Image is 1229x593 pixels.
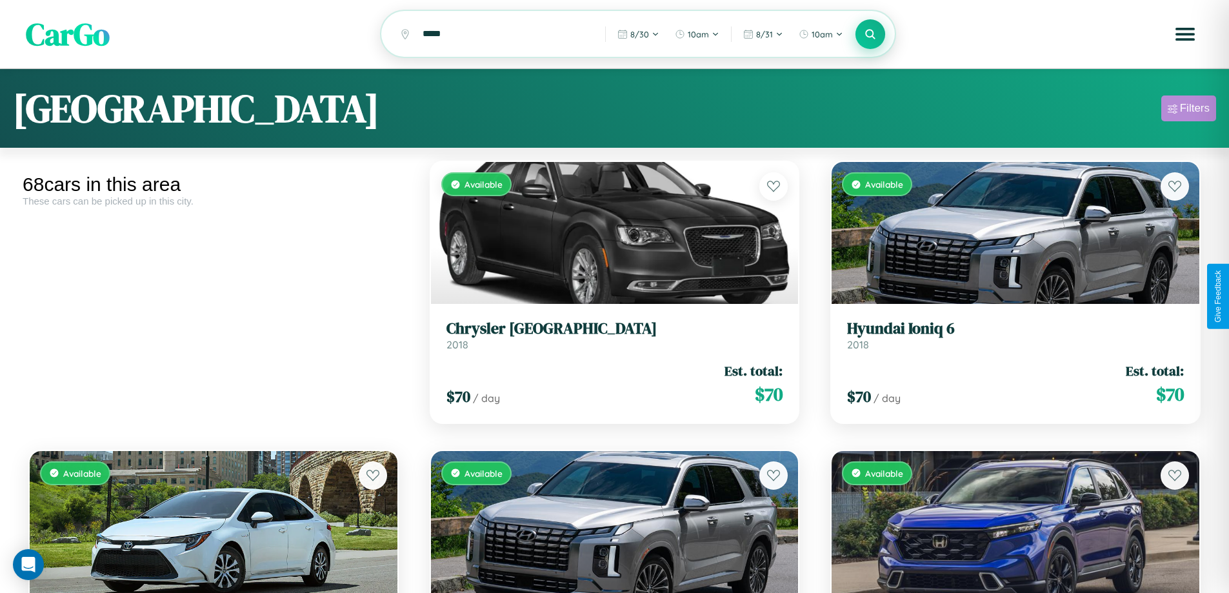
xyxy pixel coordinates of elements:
span: 2018 [847,338,869,351]
span: / day [874,392,901,405]
button: 10am [792,24,850,45]
button: Open menu [1167,16,1203,52]
span: Est. total: [1126,361,1184,380]
span: Available [465,468,503,479]
span: / day [473,392,500,405]
span: CarGo [26,13,110,55]
h3: Hyundai Ioniq 6 [847,319,1184,338]
h3: Chrysler [GEOGRAPHIC_DATA] [446,319,783,338]
span: 10am [688,29,709,39]
span: $ 70 [1156,381,1184,407]
span: Available [465,179,503,190]
span: $ 70 [755,381,783,407]
div: Give Feedback [1214,270,1223,323]
span: Available [865,179,903,190]
div: These cars can be picked up in this city. [23,196,405,206]
span: 8 / 31 [756,29,773,39]
a: Chrysler [GEOGRAPHIC_DATA]2018 [446,319,783,351]
span: Available [63,468,101,479]
span: 2018 [446,338,468,351]
div: Open Intercom Messenger [13,549,44,580]
span: 10am [812,29,833,39]
span: 8 / 30 [630,29,649,39]
button: 8/30 [611,24,666,45]
button: 10am [668,24,726,45]
div: Filters [1180,102,1210,115]
span: $ 70 [446,386,470,407]
a: Hyundai Ioniq 62018 [847,319,1184,351]
button: 8/31 [737,24,790,45]
button: Filters [1161,95,1216,121]
span: Available [865,468,903,479]
span: Est. total: [724,361,783,380]
span: $ 70 [847,386,871,407]
h1: [GEOGRAPHIC_DATA] [13,82,379,135]
div: 68 cars in this area [23,174,405,196]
